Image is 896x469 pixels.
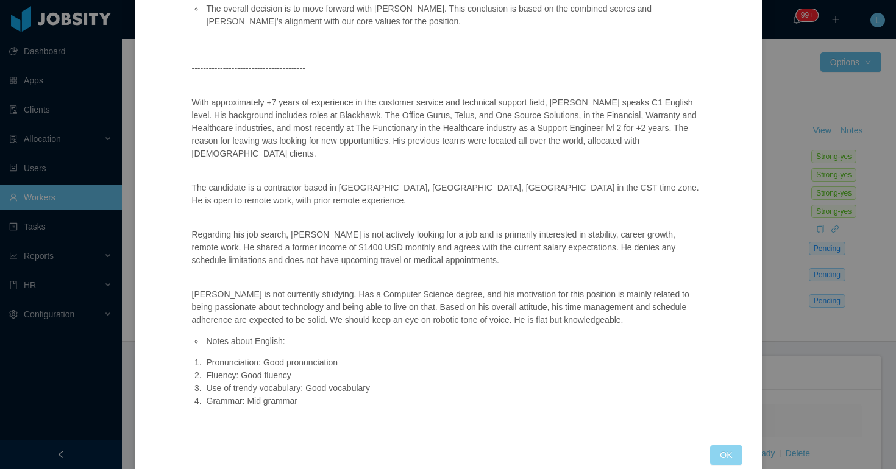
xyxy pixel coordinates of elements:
[192,228,704,267] p: Regarding his job search, [PERSON_NAME] is not actively looking for a job and is primarily intere...
[192,96,704,160] p: With approximately +7 years of experience in the customer service and technical support field, [P...
[204,382,704,395] li: Use of trendy vocabulary: Good vocabulary
[192,288,704,326] p: [PERSON_NAME] is not currently studying. Has a Computer Science degree, and his motivation for th...
[710,445,742,465] button: OK
[204,335,704,348] li: Notes about English:
[204,395,704,407] li: Grammar: Mid grammar
[204,356,704,369] li: Pronunciation: Good pronunciation
[192,182,704,207] p: The candidate is a contractor based in [GEOGRAPHIC_DATA], [GEOGRAPHIC_DATA], [GEOGRAPHIC_DATA] in...
[204,2,704,28] li: The overall decision is to move forward with [PERSON_NAME]. This conclusion is based on the combi...
[204,369,704,382] li: Fluency: Good fluency
[192,62,704,75] p: ----------------------------------------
